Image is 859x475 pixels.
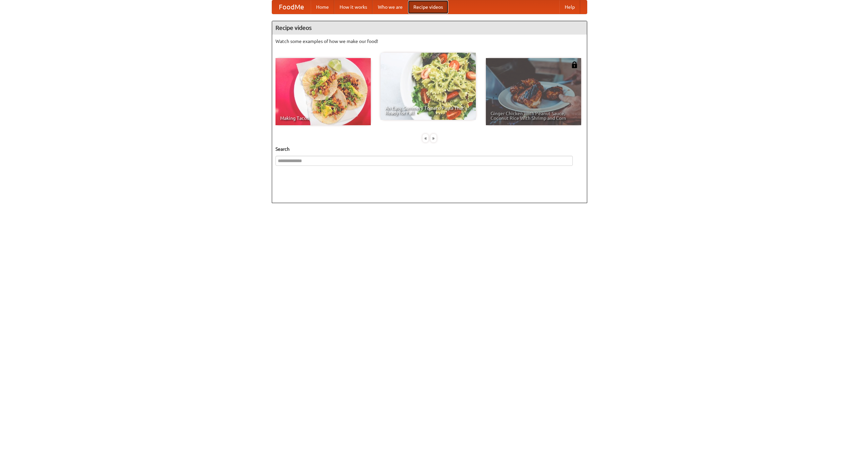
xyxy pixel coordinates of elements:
span: Making Tacos [280,116,366,121]
span: An Easy, Summery Tomato Pasta That's Ready for Fall [385,106,471,115]
a: Making Tacos [275,58,371,125]
a: Recipe videos [408,0,448,14]
p: Watch some examples of how we make our food! [275,38,584,45]
a: Home [311,0,334,14]
a: How it works [334,0,372,14]
h4: Recipe videos [272,21,587,35]
div: » [431,134,437,142]
div: « [422,134,428,142]
a: Help [559,0,580,14]
h5: Search [275,146,584,152]
a: FoodMe [272,0,311,14]
a: Who we are [372,0,408,14]
a: An Easy, Summery Tomato Pasta That's Ready for Fall [381,53,476,120]
img: 483408.png [571,61,578,68]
